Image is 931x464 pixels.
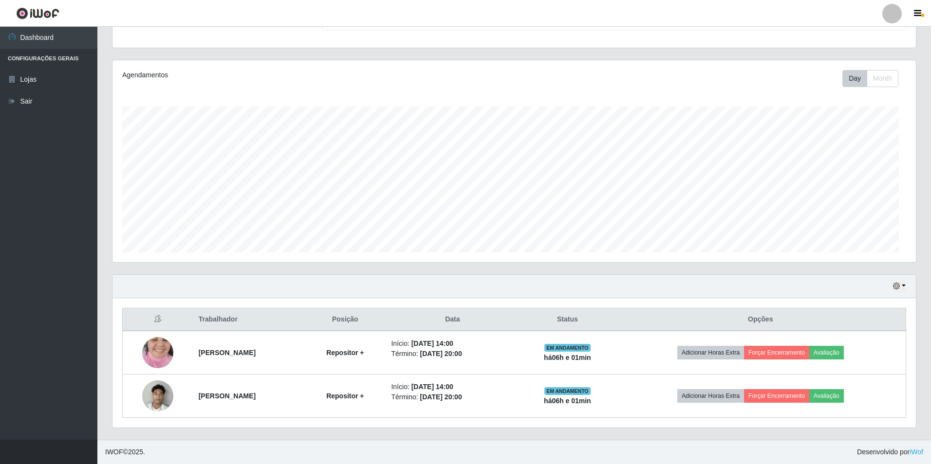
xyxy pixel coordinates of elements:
[105,448,123,456] span: IWOF
[520,308,615,331] th: Status
[744,346,809,359] button: Forçar Encerramento
[867,70,898,87] button: Month
[420,393,462,401] time: [DATE] 20:00
[744,389,809,403] button: Forçar Encerramento
[544,344,591,352] span: EM ANDAMENTO
[677,346,744,359] button: Adicionar Horas Extra
[391,382,514,392] li: Início:
[391,339,514,349] li: Início:
[910,448,923,456] a: iWof
[142,325,173,380] img: 1753380554375.jpeg
[842,70,867,87] button: Day
[391,392,514,402] li: Término:
[305,308,385,331] th: Posição
[199,392,256,400] strong: [PERSON_NAME]
[809,346,844,359] button: Avaliação
[385,308,520,331] th: Data
[326,392,364,400] strong: Repositor +
[411,383,453,391] time: [DATE] 14:00
[544,397,591,405] strong: há 06 h e 01 min
[842,70,906,87] div: Toolbar with button groups
[544,387,591,395] span: EM ANDAMENTO
[857,447,923,457] span: Desenvolvido por
[544,354,591,361] strong: há 06 h e 01 min
[420,350,462,357] time: [DATE] 20:00
[326,349,364,357] strong: Repositor +
[193,308,305,331] th: Trabalhador
[411,339,453,347] time: [DATE] 14:00
[391,349,514,359] li: Término:
[199,349,256,357] strong: [PERSON_NAME]
[122,70,440,80] div: Agendamentos
[142,375,173,416] img: 1752582436297.jpeg
[842,70,898,87] div: First group
[677,389,744,403] button: Adicionar Horas Extra
[809,389,844,403] button: Avaliação
[16,7,59,19] img: CoreUI Logo
[615,308,906,331] th: Opções
[105,447,145,457] span: © 2025 .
